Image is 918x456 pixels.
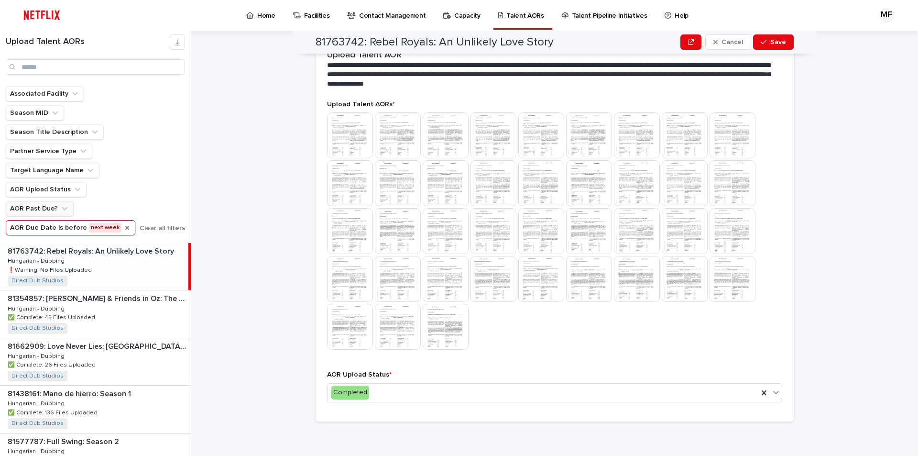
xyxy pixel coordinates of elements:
[6,86,84,101] button: Associated Facility
[721,39,743,45] span: Cancel
[8,360,98,368] p: ✅ Complete: 26 Files Uploaded
[11,373,64,379] a: Direct Dub Studios
[770,39,786,45] span: Save
[6,37,170,47] h1: Upload Talent AORs
[879,8,894,23] div: MF
[327,50,402,61] h2: Upload Talent AOR
[8,399,66,407] p: Hungarian - Dubbing
[136,221,185,235] button: Clear all filters
[8,312,97,321] p: ✅ Complete: 45 Files Uploaded
[8,408,99,416] p: ✅ Complete: 136 Files Uploaded
[8,265,94,274] p: ❗️Warning: No Files Uploaded
[6,59,185,75] input: Search
[6,182,87,197] button: AOR Upload Status
[8,245,176,256] p: 81763742: Rebel Royals: An Unlikely Love Story
[753,34,794,50] button: Save
[8,435,121,446] p: 81577787: Full Swing: Season 2
[11,278,64,284] a: Direct Dub Studios
[8,304,66,312] p: Hungarian - Dubbing
[11,420,64,427] a: Direct Dub Studios
[6,124,104,140] button: Season Title Description
[6,144,92,159] button: Partner Service Type
[8,256,66,265] p: Hungarian - Dubbing
[8,388,133,399] p: 81438161: Mano de hierro: Season 1
[8,340,189,351] p: 81662909: Love Never Lies: [GEOGRAPHIC_DATA]: Season 2
[331,386,369,400] div: Completed
[6,220,135,235] button: AOR Due Date
[327,101,395,108] span: Upload Talent AORs
[316,35,554,49] h2: 81763742: Rebel Royals: An Unlikely Love Story
[6,201,74,216] button: AOR Past Due?
[6,163,99,178] button: Target Language Name
[705,34,751,50] button: Cancel
[8,446,66,455] p: Hungarian - Dubbing
[6,105,64,121] button: Season MID
[19,6,65,25] img: ifQbXi3ZQGMSEF7WDB7W
[11,325,64,332] a: Direct Dub Studios
[8,292,189,303] p: 81354857: [PERSON_NAME] & Friends in Oz: The Series
[327,371,392,378] span: AOR Upload Status
[140,225,185,232] span: Clear all filters
[8,351,66,360] p: Hungarian - Dubbing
